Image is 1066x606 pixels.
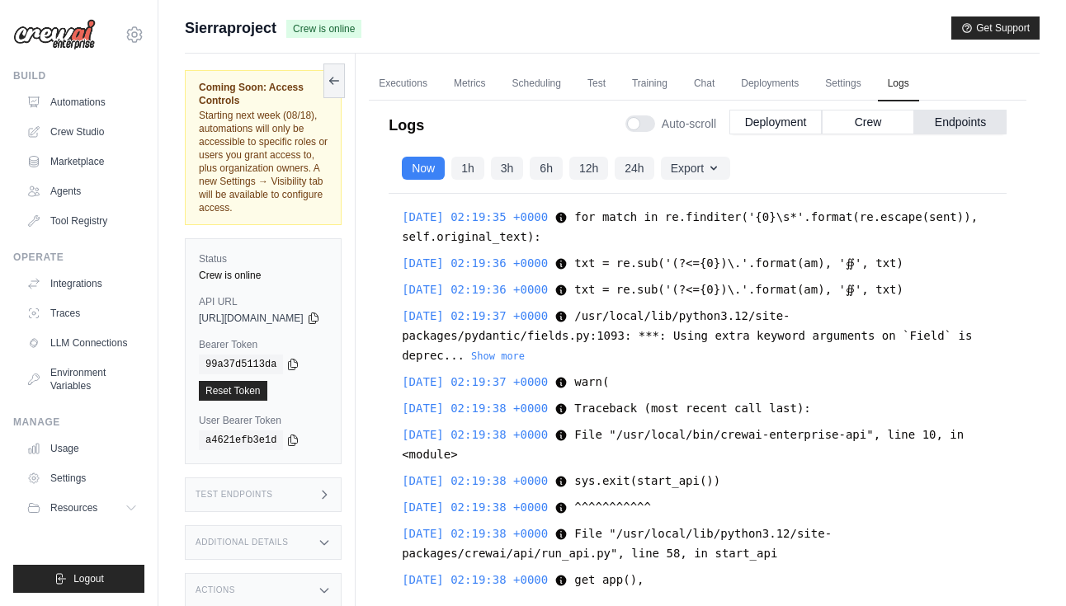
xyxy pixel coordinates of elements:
[13,251,144,264] div: Operate
[199,295,328,308] label: API URL
[574,500,651,514] span: ^^^^^^^^^^^
[402,309,972,362] span: /usr/local/lib/python3.12/site-packages/pydantic/fields.py:1093: ***: Using extra keyword argumen...
[20,465,144,491] a: Settings
[199,312,304,325] span: [URL][DOMAIN_NAME]
[502,67,571,101] a: Scheduling
[451,157,484,180] button: 1h
[684,67,724,101] a: Chat
[50,501,97,514] span: Resources
[574,402,811,415] span: Traceback (most recent call last):
[729,110,822,134] button: Deployment
[951,16,1040,40] button: Get Support
[20,435,144,462] a: Usage
[20,300,144,326] a: Traces
[199,269,328,282] div: Crew is online
[20,148,144,175] a: Marketplace
[578,67,616,101] a: Test
[196,490,273,500] h3: Test Endpoints
[402,474,548,487] span: [DATE] 02:19:38 +0000
[402,157,445,180] button: Now
[530,157,563,180] button: 6h
[199,252,328,265] label: Status
[402,256,548,270] span: [DATE] 02:19:36 +0000
[369,67,437,101] a: Executions
[402,500,548,514] span: [DATE] 02:19:38 +0000
[815,67,870,101] a: Settings
[13,565,144,593] button: Logout
[402,527,832,560] span: File "/usr/local/lib/python3.12/site-packages/crewai/api/run_api.py", line 58, in start_api
[199,414,328,427] label: User Bearer Token
[20,119,144,145] a: Crew Studio
[615,157,653,180] button: 24h
[199,338,328,351] label: Bearer Token
[286,20,361,38] span: Crew is online
[402,573,548,586] span: [DATE] 02:19:38 +0000
[20,178,144,204] a: Agents
[196,585,235,595] h3: Actions
[402,210,978,243] span: for match in re.finditer('{0}\s*'.format(re.escape(sent)), self.original_text):
[402,527,548,540] span: [DATE] 02:19:38 +0000
[402,402,548,415] span: [DATE] 02:19:38 +0000
[20,359,144,399] a: Environment Variables
[20,208,144,234] a: Tool Registry
[574,283,903,296] span: txt = re.sub('(?<={0})\.'.format(am), '∯', txt)
[574,375,609,388] span: warn(
[471,350,525,363] button: Show more
[574,256,903,270] span: txt = re.sub('(?<={0})\.'.format(am), '∯', txt)
[661,157,730,180] button: Export
[662,115,716,132] span: Auto-scroll
[878,67,919,101] a: Logs
[622,67,677,101] a: Training
[13,19,96,50] img: Logo
[491,157,524,180] button: 3h
[569,157,608,180] button: 12h
[199,430,283,450] code: a4621efb3e1d
[402,428,964,461] span: File "/usr/local/bin/crewai-enterprise-api", line 10, in <module>
[199,81,328,107] span: Coming Soon: Access Controls
[20,270,144,297] a: Integrations
[444,67,496,101] a: Metrics
[73,572,104,585] span: Logout
[13,416,144,429] div: Manage
[402,375,548,388] span: [DATE] 02:19:37 +0000
[402,309,548,322] span: [DATE] 02:19:37 +0000
[196,538,288,547] h3: Additional Details
[199,381,267,401] a: Reset Token
[402,283,548,296] span: [DATE] 02:19:36 +0000
[822,110,914,134] button: Crew
[20,495,144,521] button: Resources
[389,114,424,137] p: Logs
[731,67,809,101] a: Deployments
[914,110,1007,134] button: Endpoints
[20,89,144,115] a: Automations
[199,110,328,214] span: Starting next week (08/18), automations will only be accessible to specific roles or users you gr...
[20,330,144,356] a: LLM Connections
[402,428,548,441] span: [DATE] 02:19:38 +0000
[185,16,276,40] span: Sierraproject
[402,210,548,223] span: [DATE] 02:19:35 +0000
[574,474,720,487] span: sys.exit(start_api())
[574,573,644,586] span: get_app(),
[13,69,144,82] div: Build
[199,355,283,374] code: 99a37d5113da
